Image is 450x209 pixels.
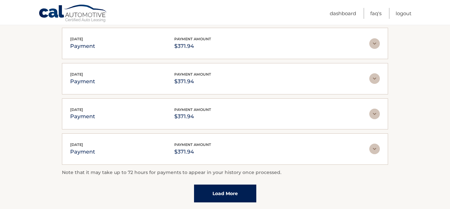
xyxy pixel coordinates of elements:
[370,8,381,19] a: FAQ's
[70,37,83,41] span: [DATE]
[70,142,83,147] span: [DATE]
[396,8,411,19] a: Logout
[174,112,211,121] p: $371.94
[70,147,95,157] p: payment
[174,37,211,41] span: payment amount
[174,142,211,147] span: payment amount
[70,112,95,121] p: payment
[330,8,356,19] a: Dashboard
[70,107,83,112] span: [DATE]
[194,185,256,202] a: Load More
[174,77,211,86] p: $371.94
[174,147,211,157] p: $371.94
[369,144,380,154] img: accordion-rest.svg
[70,77,95,86] p: payment
[369,109,380,119] img: accordion-rest.svg
[174,107,211,112] span: payment amount
[369,73,380,84] img: accordion-rest.svg
[70,42,95,51] p: payment
[70,72,83,77] span: [DATE]
[62,169,388,177] p: Note that it may take up to 72 hours for payments to appear in your history once processed.
[174,72,211,77] span: payment amount
[369,38,380,49] img: accordion-rest.svg
[174,42,211,51] p: $371.94
[39,4,108,23] a: Cal Automotive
